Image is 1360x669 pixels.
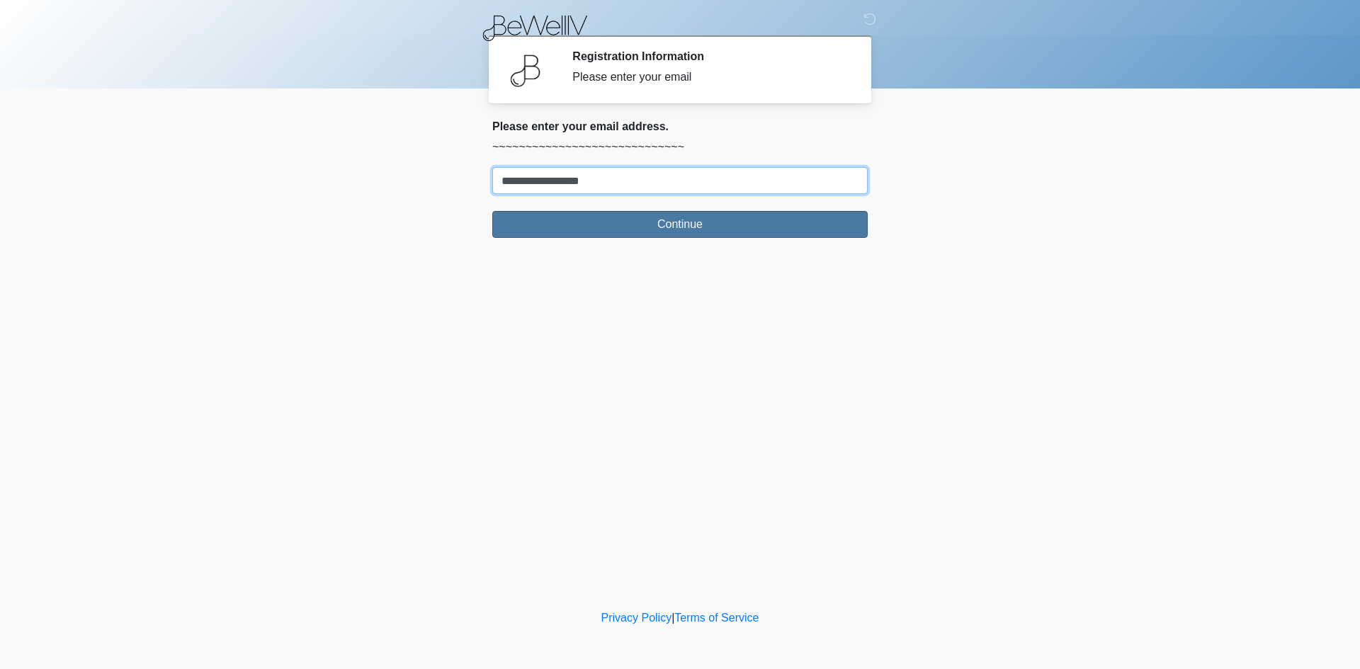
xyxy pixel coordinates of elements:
img: BeWell IV Logo [478,11,597,43]
img: Agent Avatar [503,50,545,92]
a: Terms of Service [674,612,759,624]
a: Privacy Policy [601,612,672,624]
button: Continue [492,211,868,238]
a: | [671,612,674,624]
p: ~~~~~~~~~~~~~~~~~~~~~~~~~~~~~ [492,139,868,156]
div: Please enter your email [572,69,846,86]
h2: Please enter your email address. [492,120,868,133]
h2: Registration Information [572,50,846,63]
